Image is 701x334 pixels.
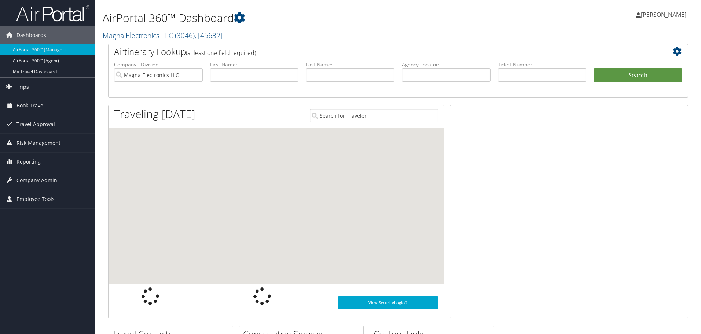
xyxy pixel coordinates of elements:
[114,106,195,122] h1: Traveling [DATE]
[641,11,686,19] span: [PERSON_NAME]
[16,190,55,208] span: Employee Tools
[103,30,223,40] a: Magna Electronics LLC
[498,61,587,68] label: Ticket Number:
[114,45,634,58] h2: Airtinerary Lookup
[16,78,29,96] span: Trips
[306,61,394,68] label: Last Name:
[114,61,203,68] label: Company - Division:
[338,296,438,309] a: View SecurityLogic®
[16,115,55,133] span: Travel Approval
[16,96,45,115] span: Book Travel
[16,153,41,171] span: Reporting
[16,5,89,22] img: airportal-logo.png
[103,10,497,26] h1: AirPortal 360™ Dashboard
[16,26,46,44] span: Dashboards
[16,171,57,190] span: Company Admin
[310,109,438,122] input: Search for Traveler
[195,30,223,40] span: , [ 45632 ]
[186,49,256,57] span: (at least one field required)
[16,134,60,152] span: Risk Management
[175,30,195,40] span: ( 3046 )
[636,4,694,26] a: [PERSON_NAME]
[594,68,682,83] button: Search
[210,61,299,68] label: First Name:
[402,61,491,68] label: Agency Locator:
